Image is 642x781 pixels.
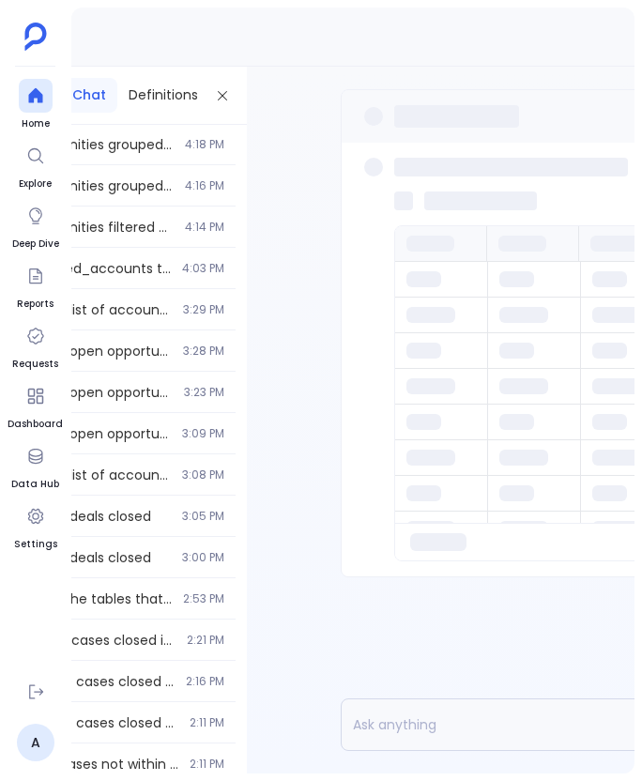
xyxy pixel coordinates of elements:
span: get me open opportunities [17,342,172,360]
span: Data Hub [11,477,59,492]
span: 2:21 PM [187,633,224,648]
span: opportunities filtered by industry. [17,218,174,237]
span: 2:11 PM [190,715,224,730]
a: Home [19,79,53,131]
a: Explore [19,139,53,191]
span: 4:14 PM [185,220,224,235]
span: Give me cases closed not between 2023-10-01 and 2024-03-02. [17,713,178,732]
span: Get me cases closed in current and last 2 months, between Jan 2024 and May 2024, not on weekends,... [17,631,176,650]
span: 2:16 PM [186,674,224,689]
span: 3:28 PM [183,344,224,359]
span: get me open opportunities [17,424,171,443]
span: list me the tables that are disabled [17,590,172,608]
span: 4:16 PM [185,178,224,193]
span: Deep Dive [12,237,59,252]
span: 3:29 PM [183,302,224,317]
a: Reports [17,259,53,312]
span: get me deals closed [17,548,171,567]
span: Home [19,116,53,131]
a: Data Hub [11,439,59,492]
span: get me list of accounts [17,466,171,484]
button: Definitions [117,78,209,113]
a: Deep Dive [12,199,59,252]
span: get me list of accounts with open opportunities count [17,300,172,319]
span: get me deals closed [17,507,171,526]
img: petavue logo [24,23,47,51]
span: Reports [17,297,53,312]
a: Settings [14,499,57,552]
span: Dashboard [8,417,63,432]
span: 4:18 PM [185,137,224,152]
span: Settings [14,537,57,552]
span: get me open opportunities [17,383,173,402]
a: Dashboard [8,379,63,432]
span: Explore [19,176,53,191]
span: 3:05 PM [182,509,224,524]
span: 3:00 PM [182,550,224,565]
span: List all cases not within 2023 Q1. [17,755,178,773]
span: 3:09 PM [182,426,224,441]
span: Requests [12,357,58,372]
span: opportunities grouped by industry. [17,176,174,195]
span: 3:08 PM [182,467,224,482]
span: 3:23 PM [184,385,224,400]
span: opportunities grouped by industry. [17,135,174,154]
a: A [17,724,54,761]
span: to filtered_accounts table add users table [17,259,171,278]
span: 4:03 PM [182,261,224,276]
span: Give me cases closed in the last 2 quarters, not in Q1 2024, and after FY 2022. [17,672,175,691]
a: Requests [12,319,58,372]
span: 2:53 PM [183,591,224,606]
span: 2:11 PM [190,757,224,772]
